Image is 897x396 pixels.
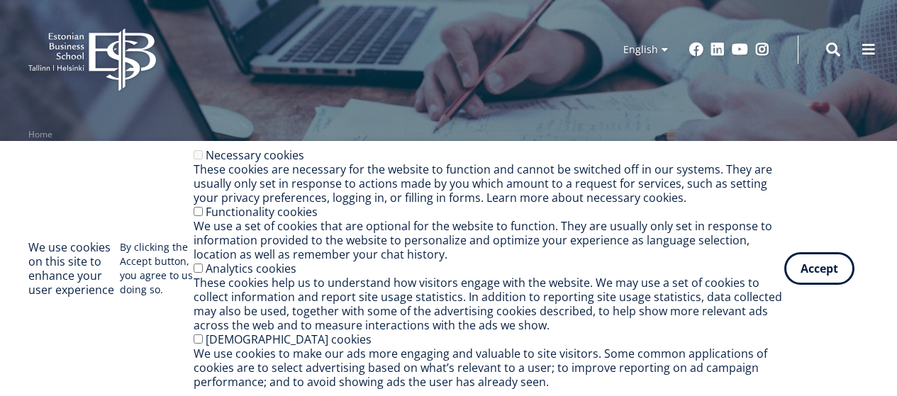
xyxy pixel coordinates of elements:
div: We use a set of cookies that are optional for the website to function. They are usually only set ... [194,219,784,261]
button: Accept [784,252,854,285]
label: Necessary cookies [206,147,304,163]
a: Youtube [732,43,748,57]
div: These cookies help us to understand how visitors engage with the website. We may use a set of coo... [194,276,784,332]
div: We use cookies to make our ads more engaging and valuable to site visitors. Some common applicati... [194,346,784,389]
label: Functionality cookies [206,204,318,220]
h2: We use cookies on this site to enhance your user experience [28,240,120,297]
a: Linkedin [711,43,725,57]
label: [DEMOGRAPHIC_DATA] cookies [206,332,372,347]
a: Home [28,128,52,142]
label: Analytics cookies [206,261,296,276]
div: These cookies are necessary for the website to function and cannot be switched off in our systems... [194,162,784,205]
p: By clicking the Accept button, you agree to us doing so. [120,240,194,297]
a: Facebook [689,43,703,57]
a: Instagram [755,43,769,57]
